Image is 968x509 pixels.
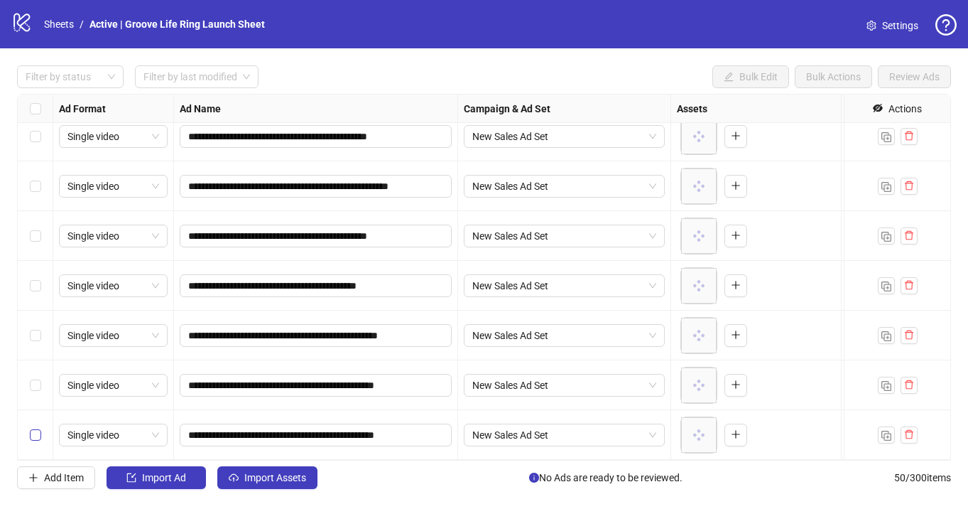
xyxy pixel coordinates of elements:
[724,374,747,397] button: Add
[18,410,53,460] div: Select row 50
[464,101,550,117] strong: Campaign & Ad Set
[935,14,957,36] span: question-circle
[18,211,53,261] div: Select row 46
[878,377,895,394] button: Duplicate
[881,431,891,441] img: Duplicate
[881,232,891,242] img: Duplicate
[873,103,883,113] span: eye-invisible
[67,424,159,446] span: Single video
[229,473,239,483] span: cloud-upload
[731,330,741,340] span: plus
[18,161,53,211] div: Select row 45
[472,375,656,396] span: New Sales Ad Set
[724,274,747,297] button: Add
[18,311,53,360] div: Select row 48
[866,21,876,31] span: setting
[67,325,159,346] span: Single video
[731,131,741,141] span: plus
[878,65,951,88] button: Review Ads
[67,275,159,296] span: Single video
[28,473,38,483] span: plus
[244,472,306,483] span: Import Assets
[904,429,914,439] span: delete
[878,327,895,344] button: Duplicate
[731,429,741,439] span: plus
[904,230,914,240] span: delete
[712,65,789,88] button: Bulk Edit
[107,466,206,489] button: Import Ad
[888,101,922,117] div: Actions
[724,175,747,198] button: Add
[17,466,95,489] button: Add Item
[80,16,84,32] li: /
[18,112,53,161] div: Select row 44
[180,101,221,117] strong: Ad Name
[904,330,914,340] span: delete
[67,176,159,197] span: Single video
[881,182,891,192] img: Duplicate
[882,18,918,33] span: Settings
[67,225,159,247] span: Single video
[724,324,747,347] button: Add
[41,16,77,32] a: Sheets
[217,466,317,489] button: Import Assets
[724,424,747,446] button: Add
[881,331,891,341] img: Duplicate
[59,101,106,117] strong: Ad Format
[472,176,656,197] span: New Sales Ad Set
[472,325,656,346] span: New Sales Ad Set
[454,95,457,122] div: Resize Ad Name column
[472,225,656,247] span: New Sales Ad Set
[126,473,136,483] span: import
[67,375,159,396] span: Single video
[878,178,895,195] button: Duplicate
[472,424,656,446] span: New Sales Ad Set
[44,472,84,483] span: Add Item
[894,470,951,486] span: 50 / 300 items
[881,381,891,391] img: Duplicate
[18,95,53,123] div: Select all rows
[18,261,53,311] div: Select row 47
[170,95,173,122] div: Resize Ad Format column
[904,181,914,191] span: delete
[878,427,895,444] button: Duplicate
[87,16,268,32] a: Active | Groove Life Ring Launch Sheet
[724,125,747,148] button: Add
[731,181,741,191] span: plus
[677,101,707,117] strong: Assets
[795,65,872,88] button: Bulk Actions
[731,230,741,240] span: plus
[881,282,891,291] img: Duplicate
[904,380,914,390] span: delete
[878,227,895,245] button: Duplicate
[724,225,747,247] button: Add
[472,126,656,147] span: New Sales Ad Set
[878,128,895,145] button: Duplicate
[878,277,895,294] button: Duplicate
[529,470,683,486] span: No Ads are ready to be reviewed.
[142,472,186,483] span: Import Ad
[904,131,914,141] span: delete
[472,275,656,296] span: New Sales Ad Set
[67,126,159,147] span: Single video
[731,280,741,290] span: plus
[529,473,539,483] span: info-circle
[904,280,914,290] span: delete
[731,380,741,390] span: plus
[855,14,930,37] a: Settings
[667,95,670,122] div: Resize Campaign & Ad Set column
[837,95,841,122] div: Resize Assets column
[881,132,891,142] img: Duplicate
[18,360,53,410] div: Select row 49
